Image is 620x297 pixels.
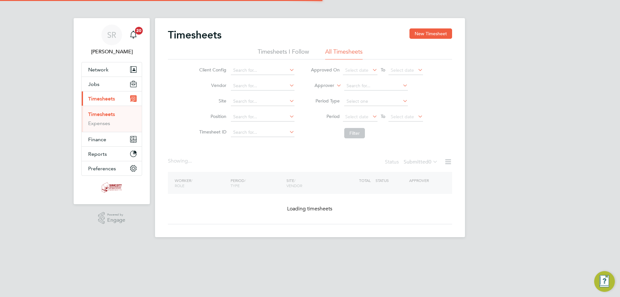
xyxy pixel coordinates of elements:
[404,159,438,165] label: Submitted
[391,114,414,120] span: Select date
[197,82,226,88] label: Vendor
[311,67,340,73] label: Approved On
[81,48,142,56] span: Scott Ridgers
[88,136,106,143] span: Finance
[197,113,226,119] label: Position
[82,77,142,91] button: Jobs
[385,158,439,167] div: Status
[74,18,150,204] nav: Main navigation
[98,212,126,224] a: Powered byEngage
[231,81,294,90] input: Search for...
[197,67,226,73] label: Client Config
[82,62,142,77] button: Network
[107,217,125,223] span: Engage
[391,67,414,73] span: Select date
[311,98,340,104] label: Period Type
[231,112,294,122] input: Search for...
[594,271,615,292] button: Engage Resource Center
[325,48,363,59] li: All Timesheets
[409,28,452,39] button: New Timesheet
[344,97,408,106] input: Select one
[82,147,142,161] button: Reports
[197,98,226,104] label: Site
[88,111,115,117] a: Timesheets
[305,82,334,89] label: Approver
[88,120,110,126] a: Expenses
[88,67,108,73] span: Network
[88,151,107,157] span: Reports
[88,165,116,172] span: Preferences
[344,128,365,138] button: Filter
[82,132,142,146] button: Finance
[81,182,142,193] a: Go to home page
[135,27,143,35] span: 20
[344,81,408,90] input: Search for...
[231,97,294,106] input: Search for...
[88,96,115,102] span: Timesheets
[197,129,226,135] label: Timesheet ID
[81,25,142,56] a: SR[PERSON_NAME]
[82,91,142,106] button: Timesheets
[82,161,142,175] button: Preferences
[429,159,431,165] span: 0
[168,158,193,164] div: Showing
[88,81,99,87] span: Jobs
[102,182,122,193] img: simcott-logo-retina.png
[379,112,387,121] span: To
[311,113,340,119] label: Period
[231,66,294,75] input: Search for...
[345,114,368,120] span: Select date
[379,66,387,74] span: To
[345,67,368,73] span: Select date
[107,212,125,217] span: Powered by
[231,128,294,137] input: Search for...
[107,31,116,39] span: SR
[168,28,222,41] h2: Timesheets
[127,25,140,45] a: 20
[188,158,192,164] span: ...
[82,106,142,132] div: Timesheets
[258,48,309,59] li: Timesheets I Follow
